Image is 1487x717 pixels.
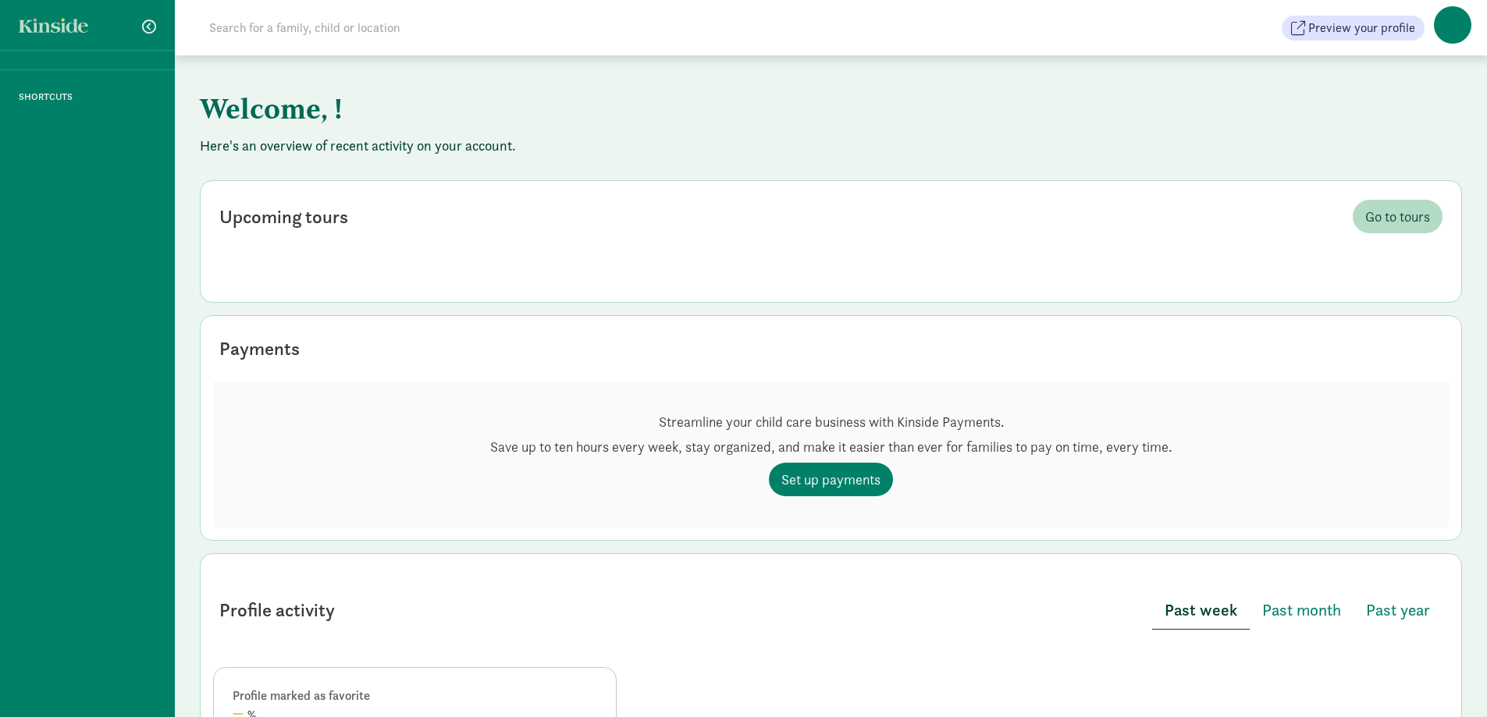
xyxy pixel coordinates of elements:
[1354,591,1443,629] button: Past year
[781,469,880,490] span: Set up payments
[1353,200,1443,233] a: Go to tours
[233,687,597,705] div: Profile marked as favorite
[490,438,1172,456] p: Save up to ten hours every week, stay organized, and make it easier than ever for families to pay...
[1165,598,1237,623] span: Past week
[1262,598,1341,623] span: Past month
[1152,591,1250,630] button: Past week
[1282,16,1425,41] button: Preview your profile
[200,12,638,44] input: Search for a family, child or location
[219,335,300,363] div: Payments
[219,596,335,624] div: Profile activity
[1250,591,1354,629] button: Past month
[490,413,1172,431] p: Streamline your child care business with Kinside Payments.
[200,80,973,137] h1: Welcome, !
[200,137,1462,155] p: Here's an overview of recent activity on your account.
[769,463,893,496] a: Set up payments
[1366,598,1430,623] span: Past year
[219,203,348,231] div: Upcoming tours
[1308,19,1415,37] span: Preview your profile
[1365,206,1430,227] span: Go to tours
